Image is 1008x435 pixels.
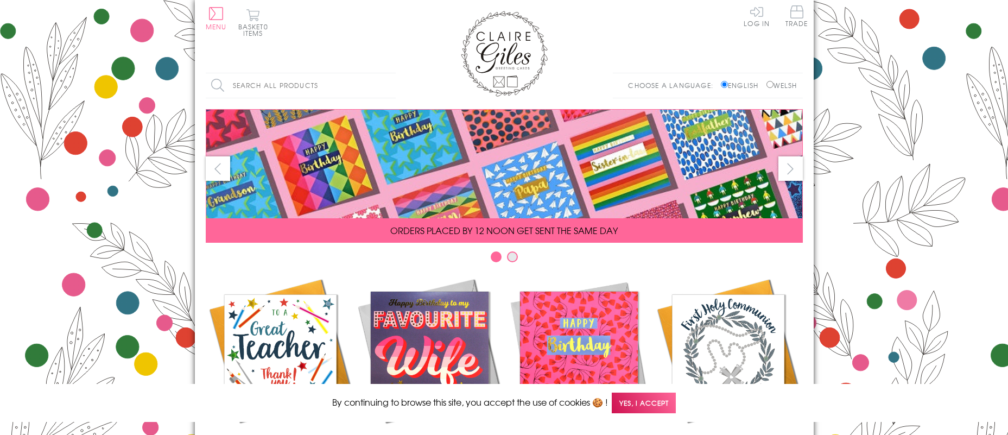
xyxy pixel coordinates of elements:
button: Carousel Page 1 (Current Slide) [491,251,502,262]
button: Basket0 items [238,9,268,36]
label: Welsh [766,80,797,90]
span: Menu [206,22,227,31]
button: next [778,156,803,181]
span: 0 items [243,22,268,38]
input: English [721,81,728,88]
span: Yes, I accept [612,393,676,414]
a: Trade [785,5,808,29]
input: Welsh [766,81,774,88]
input: Search all products [206,73,396,98]
img: Claire Giles Greetings Cards [461,11,548,97]
button: Carousel Page 2 [507,251,518,262]
div: Carousel Pagination [206,251,803,268]
a: Log In [744,5,770,27]
button: prev [206,156,230,181]
input: Search [385,73,396,98]
label: English [721,80,764,90]
span: ORDERS PLACED BY 12 NOON GET SENT THE SAME DAY [390,224,618,237]
p: Choose a language: [628,80,719,90]
span: Trade [785,5,808,27]
button: Menu [206,7,227,30]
